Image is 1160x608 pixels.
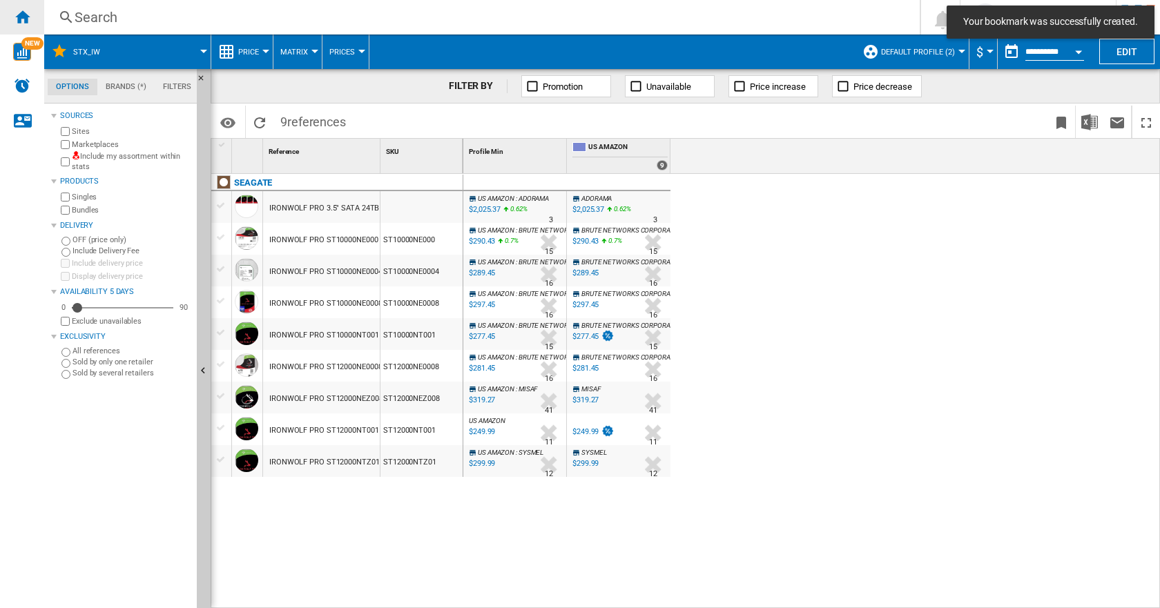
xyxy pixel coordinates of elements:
div: Products [60,176,191,187]
div: Delivery Time : 3 days [653,213,657,227]
img: promotionV3.png [601,330,615,342]
div: Delivery Time : 15 days [649,340,657,354]
div: Profile Min Sort None [466,139,566,160]
div: Click to filter on that brand [234,175,272,191]
div: IRONWOLF PRO ST10000NE0004 10TB [269,256,402,288]
img: wise-card.svg [13,43,31,61]
span: Prices [329,48,355,57]
span: NEW [21,37,43,50]
div: Delivery Time : 16 days [545,308,553,322]
input: Marketplaces [61,140,70,149]
div: IRONWOLF PRO ST12000NEZ008 12TB [269,383,403,415]
div: Delivery Time : 41 days [545,404,553,418]
span: Default profile (2) [881,48,955,57]
button: Prices [329,35,362,69]
div: Last updated : Wednesday, 27 August 2025 00:25 [467,425,495,439]
button: Maximize [1132,106,1160,138]
div: Sort None [466,139,566,160]
div: Delivery Time : 41 days [649,404,657,418]
div: ST12000NE0008 [380,350,463,382]
button: Unavailable [625,75,715,97]
span: 9 [273,106,353,135]
img: promotionV3.png [601,425,615,437]
input: Sold by several retailers [61,370,70,379]
div: Last updated : Wednesday, 27 August 2025 00:26 [467,330,495,344]
label: Exclude unavailables [72,316,191,326]
input: Display delivery price [61,317,70,326]
md-tab-item: Options [48,79,97,95]
span: US AMAZON [588,142,668,154]
input: Bundles [61,206,70,215]
div: IRONWOLF PRO ST12000NE0008 12TB [269,351,402,383]
div: Delivery Time : 16 days [545,277,553,291]
div: IRONWOLF PRO ST10000NE000 10TB [269,224,398,256]
div: US AMAZON 9 offers sold by US AMAZON [570,139,670,173]
div: IRONWOLF PRO ST12000NT001 12TB [269,415,398,447]
div: ST10000NE0004 [380,255,463,286]
div: $319.27 [572,395,599,404]
div: FILTER BY [449,79,507,93]
div: Last updated : Wednesday, 27 August 2025 00:25 [467,266,495,280]
span: 0.7 [608,237,617,244]
div: $297.45 [572,300,599,309]
span: Price increase [750,81,806,92]
i: % [509,203,517,219]
input: Include Delivery Fee [61,248,70,257]
div: $319.27 [570,393,599,407]
input: Singles [61,193,70,202]
input: Display delivery price [61,272,70,281]
label: Marketplaces [72,139,191,150]
div: STX_IW [51,35,204,69]
div: 90 [176,302,191,313]
span: SYSMEL [581,449,606,456]
label: OFF (price only) [72,235,191,245]
span: : MISAF [516,385,537,393]
span: references [287,115,346,129]
div: Delivery Time : 16 days [545,372,553,386]
label: Sold by several retailers [72,368,191,378]
div: $249.99 [570,425,615,439]
i: % [612,203,621,219]
div: Sort None [235,139,262,160]
div: IRONWOLF PRO ST12000NTZ01 12TB [269,447,399,478]
i: % [607,235,615,251]
span: US AMAZON [478,322,514,329]
div: Delivery Time : 12 days [545,467,553,481]
img: mysite-not-bg-18x18.png [72,151,80,159]
span: $ [976,45,983,59]
div: Price [218,35,266,69]
div: SKU Sort None [383,139,463,160]
div: Delivery Time : 11 days [545,435,553,449]
div: Last updated : Wednesday, 27 August 2025 00:26 [467,298,495,312]
button: Price decrease [832,75,922,97]
div: Last updated : Wednesday, 27 August 2025 00:29 [467,393,495,407]
div: Reference Sort None [266,139,380,160]
input: Include delivery price [61,259,70,268]
div: Delivery Time : 15 days [545,340,553,354]
span: BRUTE NETWORKS CORPORATION [581,322,685,329]
button: $ [976,35,990,69]
div: $299.99 [572,459,599,468]
span: Price [238,48,259,57]
div: Last updated : Wednesday, 27 August 2025 00:20 [467,457,495,471]
div: $281.45 [570,362,599,375]
span: ADORAMA [581,195,612,202]
div: Delivery Time : 15 days [649,245,657,259]
div: $297.45 [570,298,599,312]
span: US AMAZON [478,258,514,266]
span: : BRUTE NETWORKS CORPORATION [516,353,622,361]
div: Delivery Time : 16 days [649,277,657,291]
img: alerts-logo.svg [14,77,30,94]
div: Delivery Time : 15 days [545,245,553,259]
label: Sold by only one retailer [72,357,191,367]
md-tab-item: Filters [155,79,200,95]
div: Delivery Time : 12 days [649,467,657,481]
div: ST10000NE0008 [380,286,463,318]
div: Matrix [280,35,315,69]
span: 0.7 [505,237,514,244]
label: Bundles [72,205,191,215]
input: Sites [61,127,70,136]
div: Delivery Time : 16 days [649,308,657,322]
span: Unavailable [646,81,691,92]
